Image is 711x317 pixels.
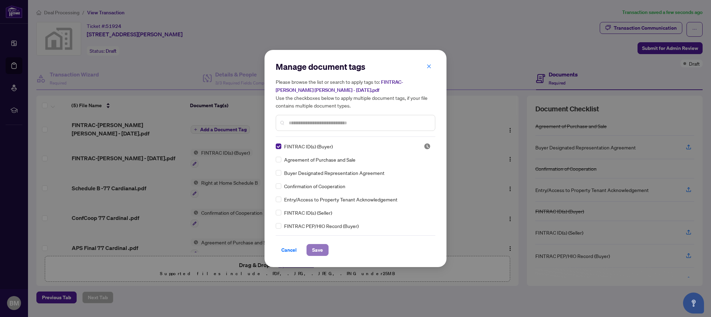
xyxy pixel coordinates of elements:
[427,64,431,69] span: close
[284,209,332,216] span: FINTRAC ID(s) (Seller)
[424,143,431,150] span: Pending Review
[281,244,297,256] span: Cancel
[307,244,329,256] button: Save
[276,78,435,109] h5: Please browse the list or search to apply tags to: Use the checkboxes below to apply multiple doc...
[312,244,323,256] span: Save
[284,169,385,177] span: Buyer Designated Representation Agreement
[276,244,302,256] button: Cancel
[284,182,345,190] span: Confirmation of Cooperation
[284,156,355,163] span: Agreement of Purchase and Sale
[424,143,431,150] img: status
[683,293,704,314] button: Open asap
[284,142,333,150] span: FINTRAC ID(s) (Buyer)
[284,222,359,230] span: FINTRAC PEP/HIO Record (Buyer)
[284,196,397,203] span: Entry/Access to Property Tenant Acknowledgement
[276,61,435,72] h2: Manage document tags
